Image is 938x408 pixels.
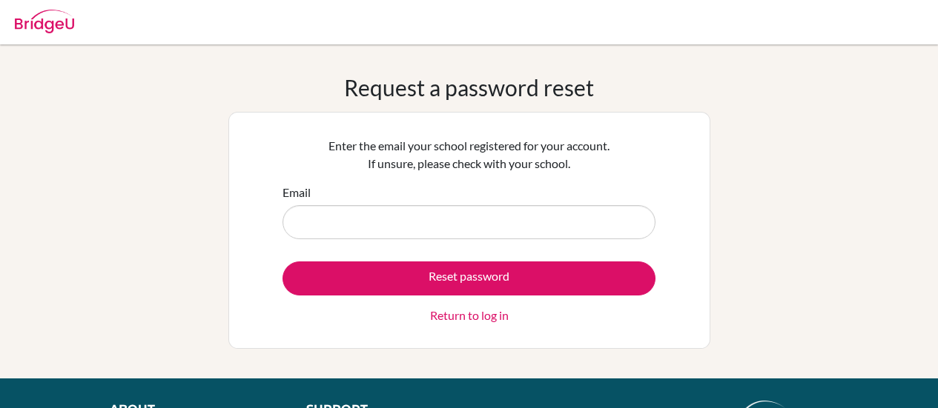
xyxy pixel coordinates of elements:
[283,184,311,201] label: Email
[283,261,655,295] button: Reset password
[15,10,74,33] img: Bridge-U
[344,74,594,101] h1: Request a password reset
[430,307,509,324] a: Return to log in
[283,137,655,173] p: Enter the email your school registered for your account. If unsure, please check with your school.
